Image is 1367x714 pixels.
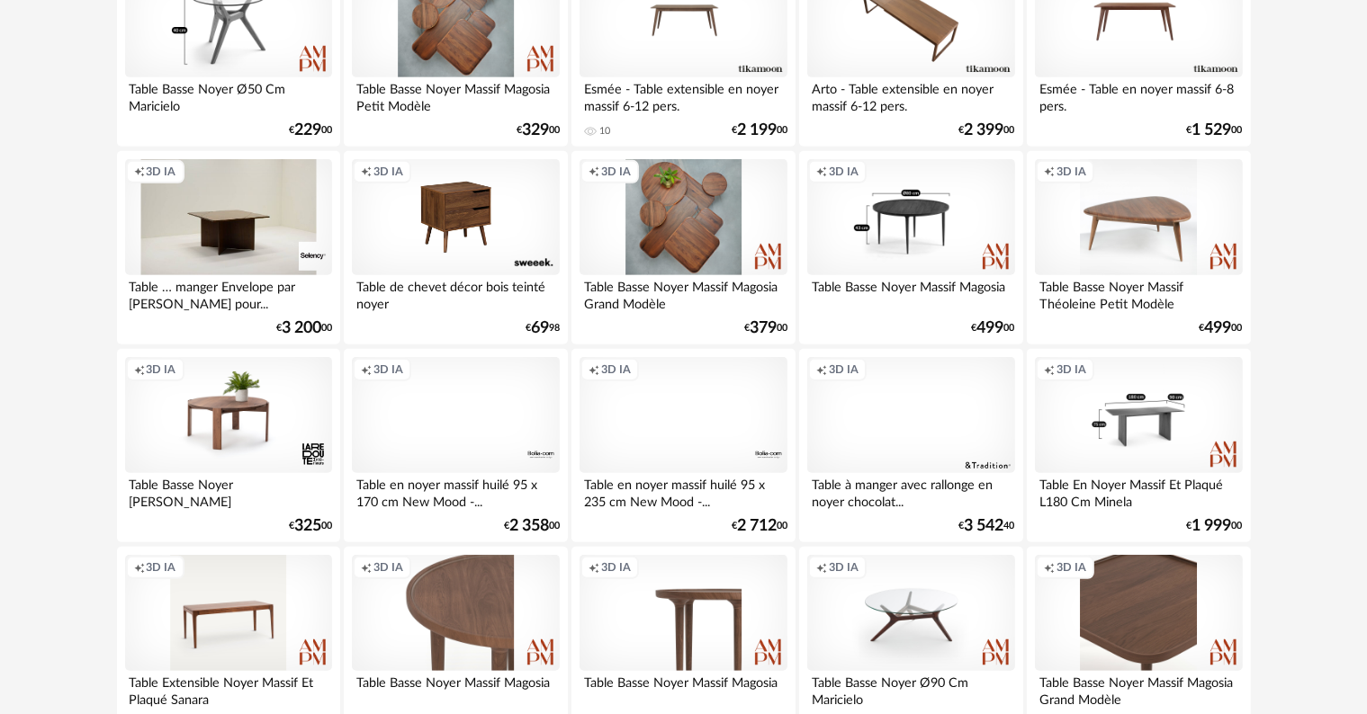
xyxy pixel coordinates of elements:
[289,124,332,137] div: € 00
[737,520,777,532] span: 2 712
[531,322,549,335] span: 69
[580,275,787,311] div: Table Basse Noyer Massif Magosia Grand Modèle
[276,322,332,335] div: € 00
[1200,322,1243,335] div: € 00
[352,77,559,113] div: Table Basse Noyer Massif Magosia Petit Modèle
[147,560,176,575] span: 3D IA
[829,362,859,377] span: 3D IA
[580,671,787,707] div: Table Basse Noyer Massif Magosia
[1187,124,1243,137] div: € 00
[509,520,549,532] span: 2 358
[361,560,372,575] span: Creation icon
[601,165,631,179] span: 3D IA
[147,165,176,179] span: 3D IA
[134,362,145,377] span: Creation icon
[1035,77,1242,113] div: Esmée - Table en noyer massif 6-8 pers.
[294,520,321,532] span: 325
[289,520,332,532] div: € 00
[117,151,340,345] a: Creation icon 3D IA Table … manger Envelope par [PERSON_NAME] pour... €3 20000
[829,165,859,179] span: 3D IA
[125,671,332,707] div: Table Extensible Noyer Massif Et Plaqué Sanara
[589,165,599,179] span: Creation icon
[526,322,560,335] div: € 98
[125,473,332,509] div: Table Basse Noyer [PERSON_NAME]
[125,77,332,113] div: Table Basse Noyer Ø50 Cm Maricielo
[599,125,610,138] div: 10
[807,77,1014,113] div: Arto - Table extensible en noyer massif 6-12 pers.
[344,151,567,345] a: Creation icon 3D IA Table de chevet décor bois teinté noyer €6998
[1057,362,1086,377] span: 3D IA
[1044,165,1055,179] span: Creation icon
[750,322,777,335] span: 379
[1035,473,1242,509] div: Table En Noyer Massif Et Plaqué L180 Cm Minela
[282,322,321,335] span: 3 200
[1057,165,1086,179] span: 3D IA
[1027,349,1250,543] a: Creation icon 3D IA Table En Noyer Massif Et Plaqué L180 Cm Minela €1 99900
[737,124,777,137] span: 2 199
[134,560,145,575] span: Creation icon
[1035,275,1242,311] div: Table Basse Noyer Massif Théoleine Petit Modèle
[744,322,787,335] div: € 00
[373,165,403,179] span: 3D IA
[807,671,1014,707] div: Table Basse Noyer Ø90 Cm Maricielo
[352,473,559,509] div: Table en noyer massif huilé 95 x 170 cm New Mood -...
[1192,520,1232,532] span: 1 999
[1057,560,1086,575] span: 3D IA
[504,520,560,532] div: € 00
[517,124,560,137] div: € 00
[522,124,549,137] span: 329
[352,671,559,707] div: Table Basse Noyer Massif Magosia
[373,362,403,377] span: 3D IA
[816,362,827,377] span: Creation icon
[977,322,1004,335] span: 499
[965,124,1004,137] span: 2 399
[601,362,631,377] span: 3D IA
[1187,520,1243,532] div: € 00
[589,560,599,575] span: Creation icon
[965,520,1004,532] span: 3 542
[959,124,1015,137] div: € 00
[799,349,1022,543] a: Creation icon 3D IA Table à manger avec rallonge en noyer chocolat... €3 54240
[1035,671,1242,707] div: Table Basse Noyer Massif Magosia Grand Modèle
[134,165,145,179] span: Creation icon
[117,349,340,543] a: Creation icon 3D IA Table Basse Noyer [PERSON_NAME] €32500
[1192,124,1232,137] span: 1 529
[125,275,332,311] div: Table … manger Envelope par [PERSON_NAME] pour...
[580,473,787,509] div: Table en noyer massif huilé 95 x 235 cm New Mood -...
[352,275,559,311] div: Table de chevet décor bois teinté noyer
[816,165,827,179] span: Creation icon
[799,151,1022,345] a: Creation icon 3D IA Table Basse Noyer Massif Magosia €49900
[732,124,787,137] div: € 00
[580,77,787,113] div: Esmée - Table extensible en noyer massif 6-12 pers.
[571,151,795,345] a: Creation icon 3D IA Table Basse Noyer Massif Magosia Grand Modèle €37900
[732,520,787,532] div: € 00
[589,362,599,377] span: Creation icon
[972,322,1015,335] div: € 00
[1044,560,1055,575] span: Creation icon
[816,560,827,575] span: Creation icon
[373,560,403,575] span: 3D IA
[147,362,176,377] span: 3D IA
[361,362,372,377] span: Creation icon
[294,124,321,137] span: 229
[807,275,1014,311] div: Table Basse Noyer Massif Magosia
[829,560,859,575] span: 3D IA
[1044,362,1055,377] span: Creation icon
[959,520,1015,532] div: € 40
[344,349,567,543] a: Creation icon 3D IA Table en noyer massif huilé 95 x 170 cm New Mood -... €2 35800
[807,473,1014,509] div: Table à manger avec rallonge en noyer chocolat...
[361,165,372,179] span: Creation icon
[601,560,631,575] span: 3D IA
[1205,322,1232,335] span: 499
[571,349,795,543] a: Creation icon 3D IA Table en noyer massif huilé 95 x 235 cm New Mood -... €2 71200
[1027,151,1250,345] a: Creation icon 3D IA Table Basse Noyer Massif Théoleine Petit Modèle €49900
